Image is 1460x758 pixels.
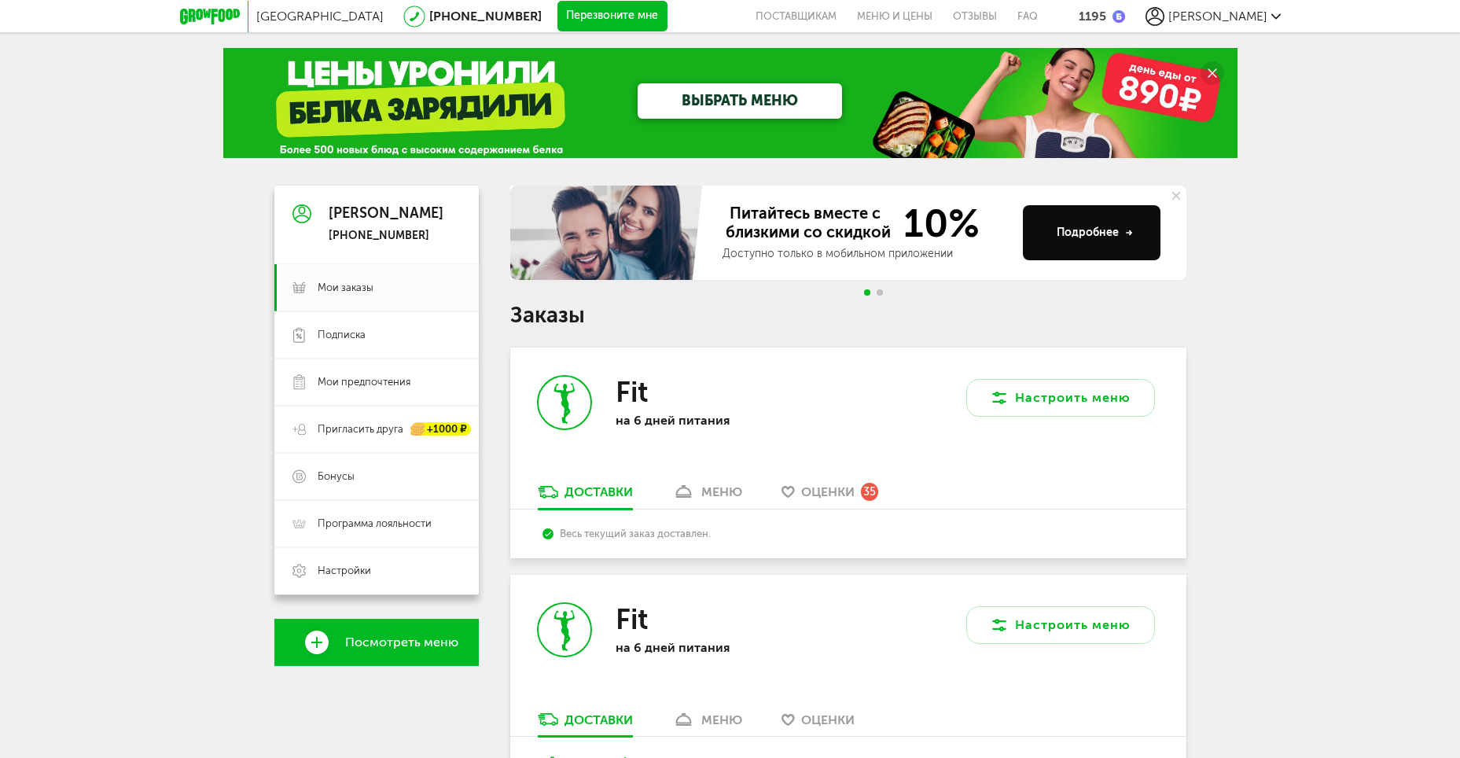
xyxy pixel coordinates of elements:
div: Доставки [565,484,633,499]
span: [GEOGRAPHIC_DATA] [256,9,384,24]
div: Весь текущий заказ доставлен. [542,528,1153,539]
span: Go to slide 1 [864,289,870,296]
span: Посмотреть меню [345,635,458,649]
span: Мои заказы [318,281,373,295]
a: меню [664,711,750,736]
a: Бонусы [274,453,479,500]
span: [PERSON_NAME] [1168,9,1267,24]
div: [PHONE_NUMBER] [329,229,443,243]
span: Go to slide 2 [877,289,883,296]
span: 10% [894,204,980,243]
span: Пригласить друга [318,422,403,436]
button: Настроить меню [966,606,1155,644]
a: Пригласить друга +1000 ₽ [274,406,479,453]
a: Подписка [274,311,479,359]
p: на 6 дней питания [616,640,820,655]
div: [PERSON_NAME] [329,206,443,222]
span: Бонусы [318,469,355,484]
a: Мои предпочтения [274,359,479,406]
a: Оценки [774,711,862,736]
div: меню [701,484,742,499]
div: Доставки [565,712,633,727]
div: +1000 ₽ [411,423,471,436]
span: Настройки [318,564,371,578]
button: Настроить меню [966,379,1155,417]
a: Настройки [274,547,479,594]
div: Подробнее [1057,225,1133,241]
span: Подписка [318,328,366,342]
a: Доставки [530,484,641,509]
div: меню [701,712,742,727]
h3: Fit [616,375,648,409]
a: Программа лояльности [274,500,479,547]
a: Доставки [530,711,641,736]
a: Оценки 35 [774,484,886,509]
span: Мои предпочтения [318,375,410,389]
h1: Заказы [510,305,1186,326]
span: Программа лояльности [318,517,432,531]
div: 35 [861,483,878,500]
img: family-banner.579af9d.jpg [510,186,707,280]
h3: Fit [616,602,648,636]
div: 1195 [1079,9,1106,24]
p: на 6 дней питания [616,413,820,428]
button: Подробнее [1023,205,1160,260]
a: ВЫБРАТЬ МЕНЮ [638,83,842,119]
a: Посмотреть меню [274,619,479,666]
a: меню [664,484,750,509]
a: [PHONE_NUMBER] [429,9,542,24]
a: Мои заказы [274,264,479,311]
button: Перезвоните мне [557,1,667,32]
span: Оценки [801,712,855,727]
img: bonus_b.cdccf46.png [1112,10,1125,23]
span: Оценки [801,484,855,499]
div: Доступно только в мобильном приложении [723,246,1010,262]
span: Питайтесь вместе с близкими со скидкой [723,204,894,243]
